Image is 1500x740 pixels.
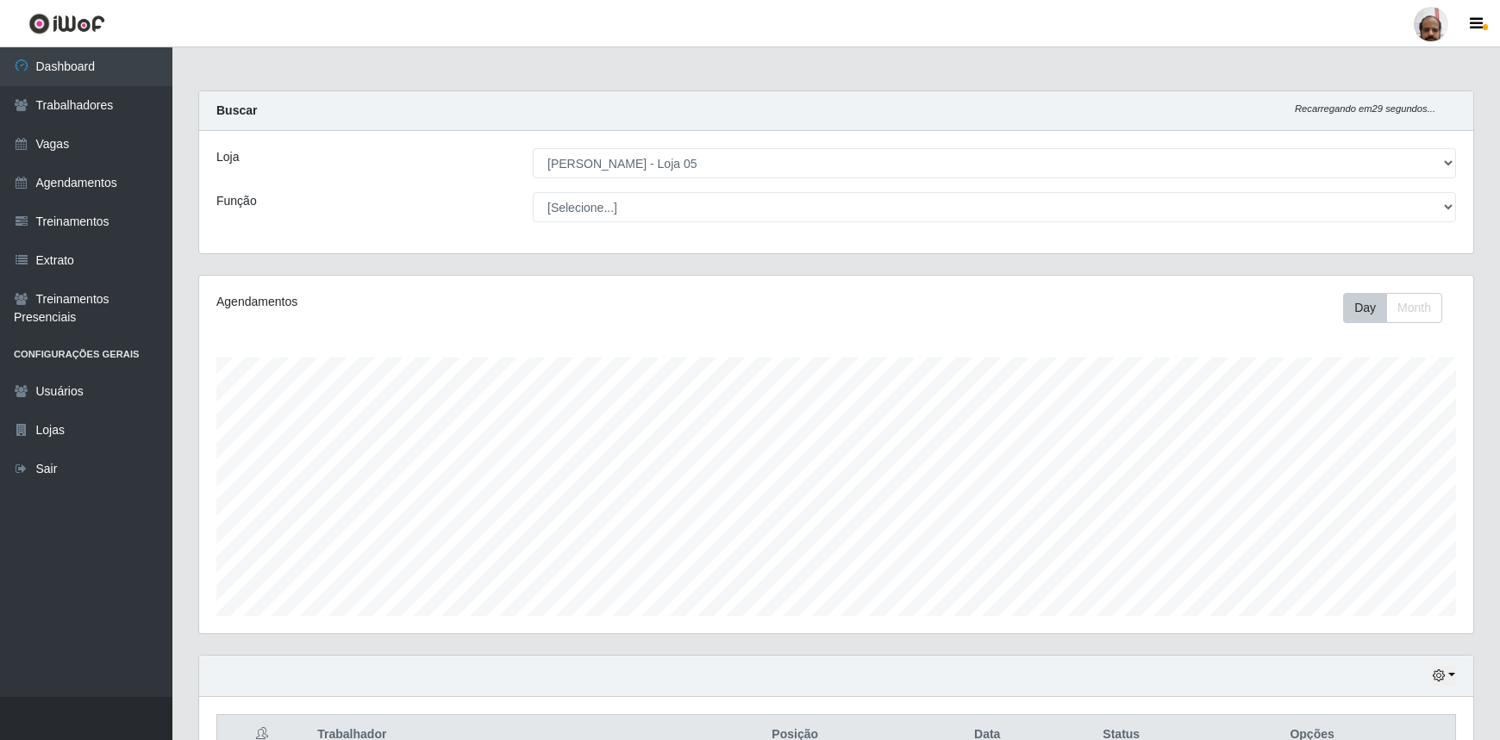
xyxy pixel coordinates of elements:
img: CoreUI Logo [28,13,105,34]
label: Função [216,192,257,210]
button: Day [1343,293,1387,323]
div: Agendamentos [216,293,718,311]
button: Month [1386,293,1442,323]
strong: Buscar [216,103,257,117]
label: Loja [216,148,239,166]
div: Toolbar with button groups [1343,293,1456,323]
i: Recarregando em 29 segundos... [1295,103,1435,114]
div: First group [1343,293,1442,323]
